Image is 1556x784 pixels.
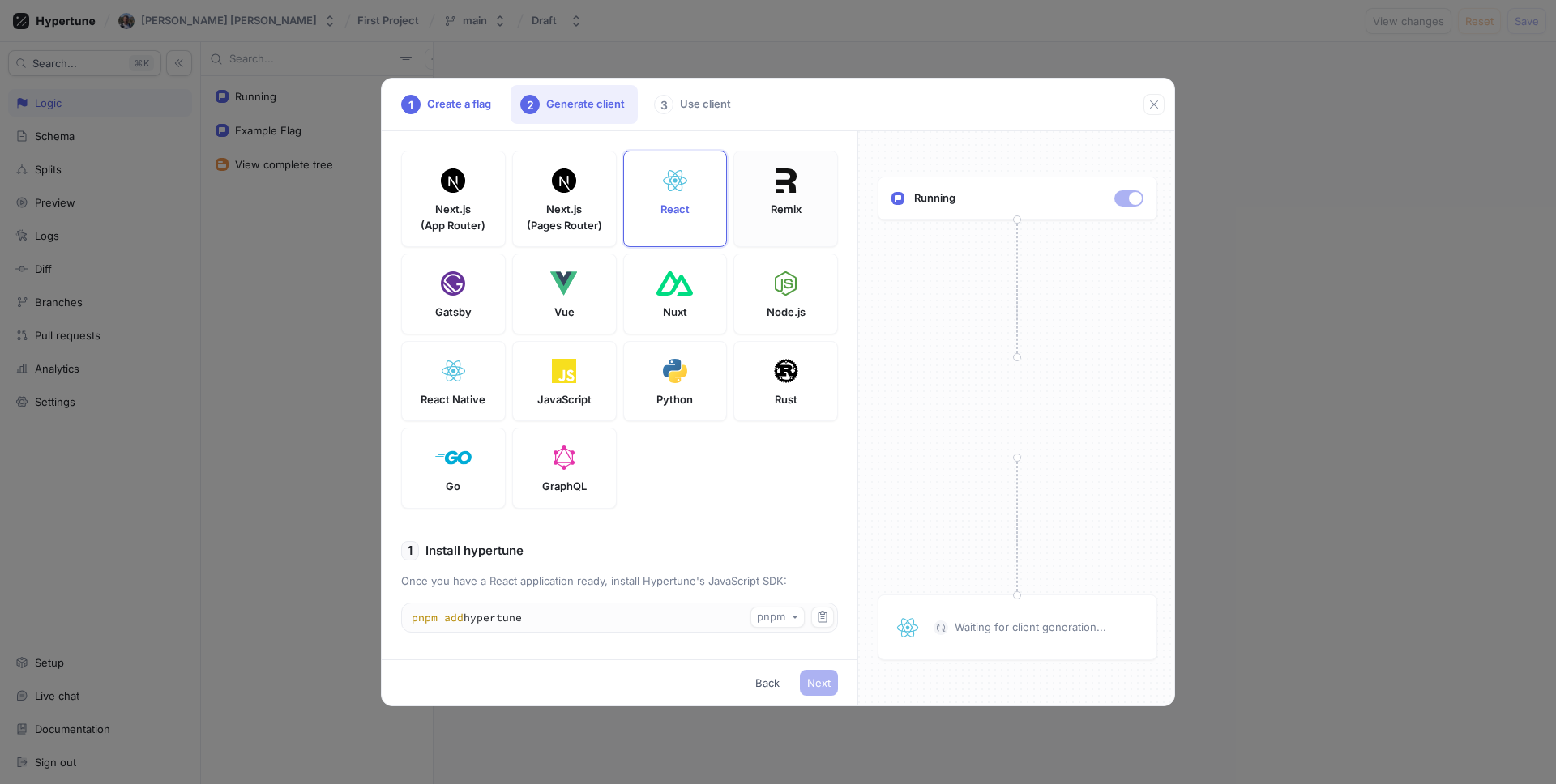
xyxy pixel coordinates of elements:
[663,305,687,321] p: Nuxt
[663,359,687,383] img: Python Logo
[914,190,955,207] p: Running
[401,573,838,590] p: Once you have a React application ready, install Hypertune's JavaScript SDK:
[748,670,787,696] button: Back
[520,95,540,114] div: 2
[661,168,688,193] img: React Logo
[552,359,576,383] img: Javascript Logo
[435,445,472,470] img: Golang Logo
[421,392,485,408] p: React Native
[750,607,805,628] button: pnpm
[644,85,744,124] div: Use client
[552,168,576,193] img: Next Logo
[446,479,460,495] p: Go
[511,85,638,124] div: Generate client
[896,616,920,640] img: React Logo
[771,202,802,218] p: Remix
[757,610,785,624] div: pnpm
[554,305,575,321] p: Vue
[527,202,602,233] p: Next.js (Pages Router)
[656,392,693,408] p: Python
[542,479,587,495] p: GraphQL
[408,542,413,560] p: 1
[654,95,673,114] div: 3
[767,305,806,321] p: Node.js
[775,392,797,408] p: Rust
[435,305,472,321] p: Gatsby
[775,271,797,296] img: Node Logo
[440,359,467,383] img: ReactNative Logo
[660,202,690,218] p: React
[391,85,504,124] div: Create a flag
[800,670,838,696] button: Next
[537,392,592,408] p: JavaScript
[955,620,1106,636] p: Waiting for client generation...
[776,168,797,193] img: Remix Logo
[755,678,780,688] span: Back
[656,271,693,296] img: Nuxt Logo
[441,271,465,296] img: Gatsby Logo
[421,202,485,233] p: Next.js (App Router)
[425,542,524,560] p: Install hypertune
[401,95,421,114] div: 1
[402,603,837,633] textarea: pnpm add hypertune
[550,271,579,296] img: Vue Logo
[807,678,831,688] span: Next
[774,359,798,383] img: Rust Logo
[554,445,575,470] img: GraphQL Logo
[441,168,465,193] img: Next Logo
